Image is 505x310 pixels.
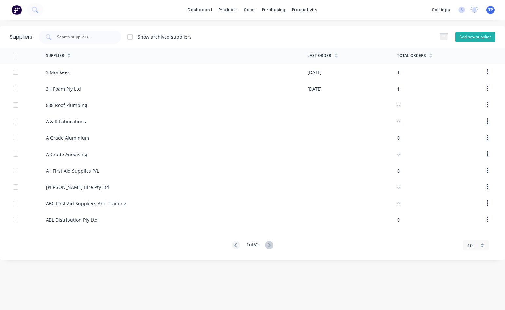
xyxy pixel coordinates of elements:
div: 888 Roof Plumbing [46,102,87,109]
div: settings [429,5,453,15]
div: 0 [397,102,400,109]
div: Total Orders [397,53,426,59]
div: 0 [397,151,400,158]
div: [DATE] [307,69,322,76]
div: A & R Fabrications [46,118,86,125]
div: 3H Foam Pty Ltd [46,85,81,92]
div: 0 [397,167,400,174]
div: 0 [397,200,400,207]
div: [DATE] [307,85,322,92]
div: [PERSON_NAME] Hire Pty Ltd [46,184,109,191]
div: A1 First Aid Supplies P/L [46,167,99,174]
span: 10 [467,242,473,249]
div: A Grade Aluminium [46,134,89,141]
div: purchasing [259,5,289,15]
div: ABC First Aid Suppliers And Training [46,200,126,207]
div: 0 [397,134,400,141]
div: 1 of 62 [246,241,259,250]
div: Last Order [307,53,331,59]
div: 0 [397,217,400,223]
div: productivity [289,5,320,15]
div: ABL Distribution Pty Ltd [46,217,98,223]
div: 0 [397,184,400,191]
div: 1 [397,69,400,76]
button: Add new supplier [455,32,495,42]
div: Supplier [46,53,64,59]
span: TP [488,7,493,13]
div: 0 [397,118,400,125]
div: products [215,5,241,15]
img: Factory [12,5,22,15]
a: dashboard [185,5,215,15]
div: 3 Monkeez [46,69,69,76]
div: Show archived suppliers [138,33,192,40]
div: Suppliers [10,33,32,41]
div: sales [241,5,259,15]
div: 1 [397,85,400,92]
input: Search suppliers... [56,34,111,40]
div: A-Grade Anodising [46,151,87,158]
